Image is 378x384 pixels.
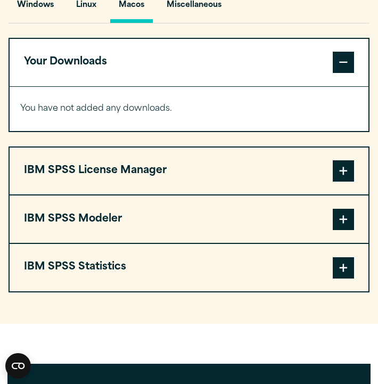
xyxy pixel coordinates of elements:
[10,39,368,86] button: Your Downloads
[10,195,368,243] button: IBM SPSS Modeler
[10,148,368,195] button: IBM SPSS License Manager
[10,244,368,291] button: IBM SPSS Statistics
[20,101,358,117] p: You have not added any downloads.
[5,353,31,379] button: Open CMP widget
[10,86,368,131] div: Your Downloads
